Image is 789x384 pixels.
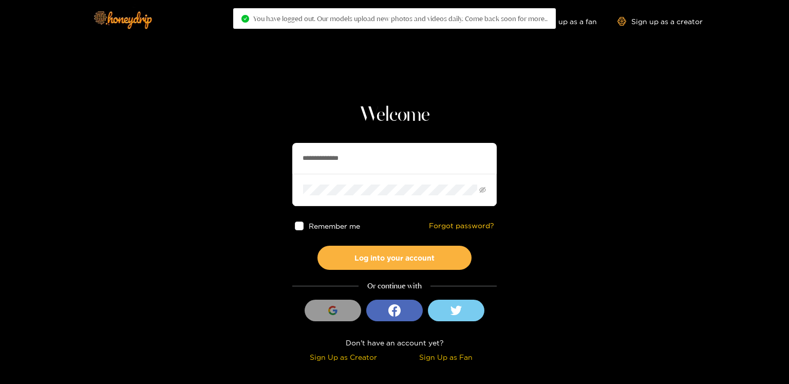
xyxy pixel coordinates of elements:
[527,17,597,26] a: Sign up as a fan
[309,222,360,230] span: Remember me
[292,280,497,292] div: Or continue with
[292,103,497,127] h1: Welcome
[241,15,249,23] span: check-circle
[317,246,472,270] button: Log into your account
[479,187,486,193] span: eye-invisible
[292,337,497,349] div: Don't have an account yet?
[253,14,548,23] span: You have logged out. Our models upload new photos and videos daily. Come back soon for more..
[397,351,494,363] div: Sign Up as Fan
[429,222,494,230] a: Forgot password?
[617,17,703,26] a: Sign up as a creator
[295,351,392,363] div: Sign Up as Creator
